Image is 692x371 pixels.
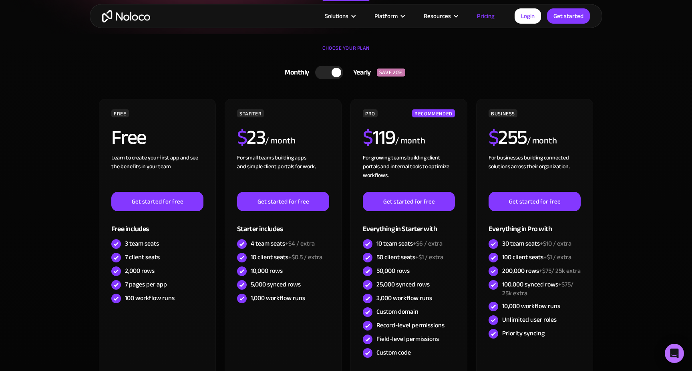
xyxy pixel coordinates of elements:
a: home [102,10,150,22]
div: / month [265,135,295,147]
span: +$6 / extra [413,238,443,250]
h2: 23 [237,127,266,147]
span: +$75/ 25k extra [539,265,581,277]
div: 1,000 workflow runs [251,294,305,302]
div: 3 team seats [125,239,159,248]
div: Platform [364,11,414,21]
div: 10,000 workflow runs [502,302,560,311]
div: RECOMMENDED [412,109,455,117]
a: Get started [547,8,590,24]
div: 2,000 rows [125,266,155,275]
div: 10 team seats [376,239,443,248]
div: PRO [363,109,378,117]
div: Priority syncing [502,329,545,338]
div: For small teams building apps and simple client portals for work. ‍ [237,153,329,192]
div: 5,000 synced rows [251,280,301,289]
div: Learn to create your first app and see the benefits in your team ‍ [111,153,203,192]
span: +$75/ 25k extra [502,278,573,299]
div: 100 workflow runs [125,294,175,302]
div: Custom code [376,348,411,357]
div: Custom domain [376,307,418,316]
div: 100 client seats [502,253,571,262]
div: / month [395,135,425,147]
h2: 255 [489,127,527,147]
div: Field-level permissions [376,335,439,343]
div: Record-level permissions [376,321,445,330]
h2: 119 [363,127,395,147]
div: FREE [111,109,129,117]
span: +$10 / extra [540,238,571,250]
div: Resources [414,11,467,21]
div: 50 client seats [376,253,443,262]
div: Everything in Starter with [363,211,455,237]
div: Solutions [325,11,348,21]
span: $ [489,119,499,156]
div: 3,000 workflow runs [376,294,432,302]
div: BUSINESS [489,109,517,117]
a: Get started for free [363,192,455,211]
div: 50,000 rows [376,266,410,275]
div: Monthly [275,67,315,79]
div: 25,000 synced rows [376,280,430,289]
div: / month [527,135,557,147]
div: Resources [424,11,451,21]
div: 30 team seats [502,239,571,248]
div: Solutions [315,11,364,21]
div: CHOOSE YOUR PLAN [98,42,594,62]
div: Open Intercom Messenger [665,344,684,363]
a: Login [515,8,541,24]
div: 10 client seats [251,253,322,262]
div: Free includes [111,211,203,237]
div: Platform [374,11,398,21]
div: For businesses building connected solutions across their organization. ‍ [489,153,581,192]
div: Yearly [343,67,377,79]
span: +$1 / extra [543,251,571,263]
a: Get started for free [111,192,203,211]
div: 7 client seats [125,253,160,262]
div: Starter includes [237,211,329,237]
div: Everything in Pro with [489,211,581,237]
div: 4 team seats [251,239,315,248]
div: 100,000 synced rows [502,280,581,298]
div: STARTER [237,109,264,117]
span: $ [237,119,247,156]
div: 200,000 rows [502,266,581,275]
div: 7 pages per app [125,280,167,289]
span: +$1 / extra [415,251,443,263]
span: $ [363,119,373,156]
h2: Free [111,127,146,147]
a: Get started for free [489,192,581,211]
div: Unlimited user roles [502,315,557,324]
div: For growing teams building client portals and internal tools to optimize workflows. [363,153,455,192]
a: Pricing [467,11,505,21]
div: 10,000 rows [251,266,283,275]
span: +$4 / extra [285,238,315,250]
span: +$0.5 / extra [288,251,322,263]
a: Get started for free [237,192,329,211]
div: SAVE 20% [377,69,405,77]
